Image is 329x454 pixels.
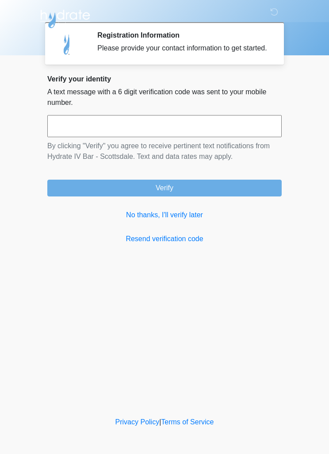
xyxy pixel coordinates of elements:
img: Agent Avatar [54,31,80,58]
p: By clicking "Verify" you agree to receive pertinent text notifications from Hydrate IV Bar - Scot... [47,141,282,162]
a: Terms of Service [161,418,214,426]
p: A text message with a 6 digit verification code was sent to your mobile number. [47,87,282,108]
a: Resend verification code [47,234,282,244]
div: Please provide your contact information to get started. [97,43,268,54]
a: No thanks, I'll verify later [47,210,282,220]
img: Hydrate IV Bar - Scottsdale Logo [38,7,92,29]
a: Privacy Policy [115,418,160,426]
a: | [159,418,161,426]
h2: Verify your identity [47,75,282,83]
button: Verify [47,180,282,196]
